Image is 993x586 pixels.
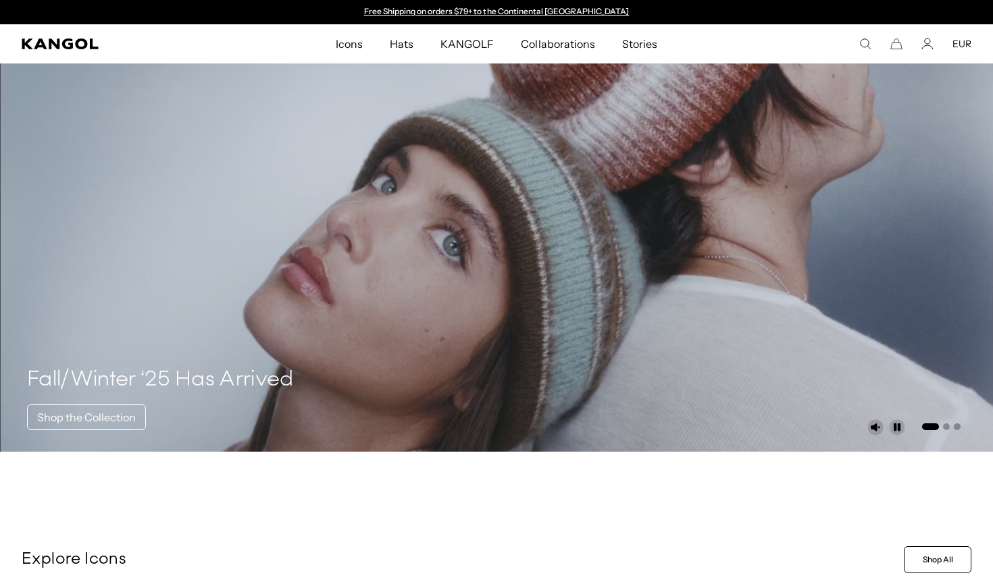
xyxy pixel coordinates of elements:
a: Hats [376,24,427,63]
a: Kangol [22,38,222,49]
a: Collaborations [507,24,608,63]
a: Shop All [904,546,971,573]
span: Stories [622,24,657,63]
span: KANGOLF [440,24,494,63]
a: KANGOLF [427,24,507,63]
span: Icons [336,24,363,63]
button: Go to slide 1 [922,423,939,430]
div: 1 of 2 [357,7,636,18]
ul: Select a slide to show [921,421,961,431]
button: Go to slide 2 [943,423,950,430]
a: Icons [322,24,376,63]
div: Announcement [357,7,636,18]
span: Hats [390,24,413,63]
button: Go to slide 3 [954,423,961,430]
h4: Fall/Winter ‘25 Has Arrived [27,367,294,394]
summary: Search here [859,38,871,50]
button: Pause [889,419,905,435]
button: Cart [890,38,902,50]
a: Shop the Collection [27,404,146,430]
p: Explore Icons [22,550,898,570]
slideshow-component: Announcement bar [357,7,636,18]
button: EUR [952,38,971,50]
a: Free Shipping on orders $79+ to the Continental [GEOGRAPHIC_DATA] [364,6,630,16]
button: Unmute [867,419,884,435]
span: Collaborations [521,24,594,63]
a: Account [921,38,934,50]
a: Stories [609,24,671,63]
